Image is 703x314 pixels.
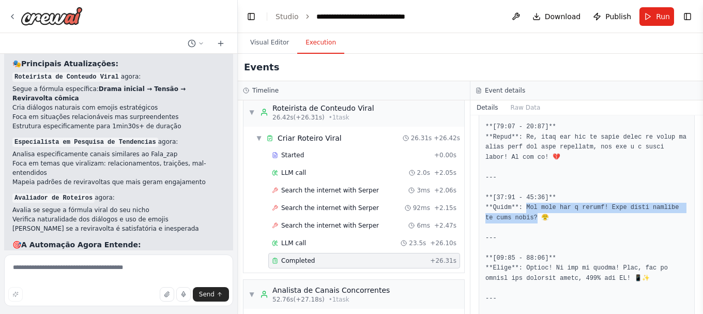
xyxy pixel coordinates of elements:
[242,32,297,54] button: Visual Editor
[485,86,525,95] h3: Event details
[272,285,390,295] div: Analista de Canais Concorrentes
[176,287,191,302] button: Click to speak your automation idea
[434,151,456,159] span: + 0.00s
[272,295,325,304] span: 52.76s (+27.18s)
[193,287,229,302] button: Send
[12,137,225,146] p: agora:
[434,221,456,230] span: + 2.47s
[605,11,631,22] span: Publish
[272,113,325,122] span: 26.42s (+26.31s)
[21,7,83,25] img: Logo
[12,72,121,82] code: Roteirista de Conteudo Viral
[12,72,225,81] p: agora:
[281,221,379,230] span: Search the internet with Serper
[12,193,95,203] code: Avaliador de Roteiros
[545,11,581,22] span: Download
[12,215,225,224] li: Verifica naturalidade dos diálogos e uso de emojis
[417,169,430,177] span: 2.0s
[329,295,349,304] span: • 1 task
[281,151,304,159] span: Started
[12,85,186,102] strong: Drama inicial → Tensão → Reviravolta cômica
[434,169,456,177] span: + 2.05s
[12,84,225,103] li: Segue a fórmula específica:
[329,113,349,122] span: • 1 task
[12,122,225,131] li: Estrutura especificamente para 1min30s+ de duração
[12,58,225,69] h3: 🎭
[12,224,225,233] li: [PERSON_NAME] se a reviravolta é satisfatória e inesperada
[212,37,229,50] button: Start a new chat
[413,204,430,212] span: 92ms
[12,103,225,112] li: Cria diálogos naturais com emojis estratégicos
[256,134,262,142] span: ▼
[21,59,118,68] strong: Principais Atualizações:
[639,7,674,26] button: Run
[12,177,225,187] li: Mapeia padrões de reviravoltas que mais geram engajamento
[297,32,344,54] button: Execution
[276,11,433,22] nav: breadcrumb
[281,257,315,265] span: Completed
[505,100,547,115] button: Raw Data
[434,204,456,212] span: + 2.15s
[12,159,225,177] li: Foca em temas que viralizam: relacionamentos, traições, mal-entendidos
[12,149,225,159] li: Analisa especificamente canais similares ao Fala_zap
[281,204,379,212] span: Search the internet with Serper
[160,287,174,302] button: Upload files
[430,239,456,247] span: + 26.10s
[417,186,430,195] span: 3ms
[528,7,585,26] button: Download
[244,60,279,74] h2: Events
[249,290,255,298] span: ▼
[281,169,306,177] span: LLM call
[411,134,432,142] span: 26.31s
[409,239,426,247] span: 23.5s
[12,112,225,122] li: Foca em situações relacionáveis mas surpreendentes
[589,7,635,26] button: Publish
[281,239,306,247] span: LLM call
[252,86,279,95] h3: Timeline
[434,186,456,195] span: + 2.06s
[281,186,379,195] span: Search the internet with Serper
[244,9,258,24] button: Hide left sidebar
[12,193,225,202] p: agora:
[434,134,460,142] span: + 26.42s
[12,205,225,215] li: Avalia se segue a fórmula viral do seu nicho
[680,9,695,24] button: Show right sidebar
[417,221,430,230] span: 6ms
[8,287,23,302] button: Improve this prompt
[249,108,255,116] span: ▼
[656,11,670,22] span: Run
[184,37,208,50] button: Switch to previous chat
[272,103,374,113] div: Roteirista de Conteudo Viral
[12,138,158,147] code: Especialista em Pesquisa de Tendencias
[278,133,342,143] span: Criar Roteiro Viral
[199,290,215,298] span: Send
[430,257,456,265] span: + 26.31s
[21,241,141,249] strong: A Automação Agora Entende:
[276,12,299,21] a: Studio
[470,100,505,115] button: Details
[12,240,225,250] h3: 🎯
